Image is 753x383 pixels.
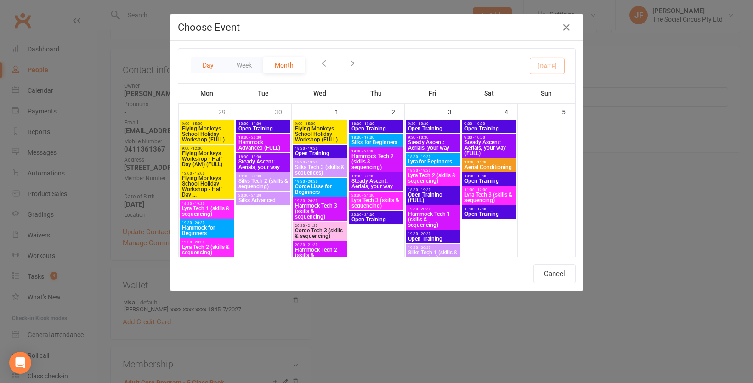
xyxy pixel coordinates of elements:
[351,122,402,126] span: 18:30 - 19:30
[404,84,461,103] th: Fri
[178,22,576,33] h4: Choose Event
[275,104,291,119] div: 30
[291,84,348,103] th: Wed
[464,122,515,126] span: 9:00 - 10:00
[351,149,402,153] span: 19:30 - 20:30
[351,126,402,131] span: Open Training
[238,135,289,140] span: 18:30 - 20:00
[461,84,517,103] th: Sat
[348,84,404,103] th: Thu
[351,193,402,197] span: 20:30 - 21:30
[562,104,575,119] div: 5
[408,232,458,236] span: 19:30 - 20:30
[294,228,345,239] span: Corde Tech 3 (skills & sequencing)
[351,140,402,145] span: Silks for Beginners
[464,135,515,140] span: 9:00 - 10:00
[235,84,291,103] th: Tue
[181,221,232,225] span: 19:30 - 20:30
[294,126,345,142] span: Flying Monkeys School Holiday Workshop (FULL)
[181,126,232,142] span: Flying Monkeys School Holiday Workshop (FULL)
[351,174,402,178] span: 19:30 - 20:30
[533,264,576,283] button: Cancel
[464,160,515,164] span: 10:00 - 11:00
[464,174,515,178] span: 10:00 - 11:00
[294,160,345,164] span: 18:30 - 19:30
[181,122,232,126] span: 9:00 - 15:00
[238,159,289,170] span: Steady Ascent: Aerials, your way
[181,240,232,244] span: 19:30 - 20:30
[464,188,515,192] span: 11:00 - 12:00
[448,104,461,119] div: 3
[408,173,458,184] span: Lyra Tech 2 (skills & sequencing)
[218,104,235,119] div: 29
[294,199,345,203] span: 19:30 - 20:30
[335,104,348,119] div: 1
[408,207,458,211] span: 19:30 - 20:30
[408,155,458,159] span: 18:30 - 19:30
[408,122,458,126] span: 9:30 - 10:30
[408,211,458,228] span: Hammock Tech 1 (skills & sequencing)
[464,126,515,131] span: Open Training
[464,192,515,203] span: Lyra Tech 3 (skills & sequencing)
[238,197,289,203] span: Silks Advanced
[391,104,404,119] div: 2
[408,126,458,131] span: Open Training
[294,243,345,247] span: 20:30 - 21:30
[181,244,232,255] span: Lyra Tech 2 (skills & sequencing)
[238,193,289,197] span: 20:00 - 21:30
[464,140,515,156] span: Steady Ascent: Aerials, your way (FULL)
[351,213,402,217] span: 20:30 - 21:30
[294,122,345,126] span: 9:00 - 15:00
[351,178,402,189] span: Steady Ascent: Aerials, your way
[559,20,574,35] button: Close
[351,153,402,170] span: Hammock Tech 2 (skills & sequencing)
[238,140,289,151] span: Hammock Advanced (FULL)
[464,211,515,217] span: Open Training
[408,135,458,140] span: 9:30 - 10:30
[351,217,402,222] span: Open Training
[294,146,345,151] span: 18:30 - 19:30
[294,247,345,264] span: Hammock Tech 2 (skills & sequencing)
[225,57,263,73] button: Week
[294,151,345,156] span: Open Training
[464,207,515,211] span: 11:00 - 12:00
[351,197,402,208] span: Lyra Tech 3 (skills & sequencing)
[408,140,458,151] span: Steady Ascent: Aerials, your way
[408,169,458,173] span: 18:30 - 19:30
[408,246,458,250] span: 19:30 - 20:30
[464,164,515,170] span: Aerial Conditioning
[238,178,289,189] span: Silks Tech 2 (skills & sequencing)
[294,180,345,184] span: 19:30 - 20:30
[504,104,517,119] div: 4
[181,175,232,197] span: Flying Monkeys School Holiday Workshop - Half Day ...
[191,57,225,73] button: Day
[238,155,289,159] span: 18:30 - 19:30
[408,188,458,192] span: 18:30 - 19:30
[238,174,289,178] span: 19:30 - 20:30
[238,122,289,126] span: 10:00 - 11:00
[294,224,345,228] span: 20:30 - 21:30
[178,84,235,103] th: Mon
[181,202,232,206] span: 18:30 - 19:30
[517,84,575,103] th: Sun
[181,151,232,167] span: Flying Monkeys Workshop - Half Day (AM) (FULL)
[408,192,458,203] span: Open Training (FULL)
[181,146,232,151] span: 9:00 - 12:00
[408,159,458,164] span: Lyra for Beginners
[351,135,402,140] span: 18:30 - 19:30
[294,203,345,220] span: Hammock Tech 3 (skills & sequencing)
[181,206,232,217] span: Lyra Tech 1 (skills & sequencing)
[181,171,232,175] span: 12:00 - 15:00
[294,164,345,175] span: Silks Tech 3 (skills & sequences)
[294,184,345,195] span: Corde Lisse for Beginners
[263,57,305,73] button: Month
[408,236,458,242] span: Open Training
[464,178,515,184] span: Open Training
[238,126,289,131] span: Open Training
[408,250,458,261] span: Silks Tech 1 (skills & sequencing)
[9,352,31,374] div: Open Intercom Messenger
[181,225,232,236] span: Hammock for Beginners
